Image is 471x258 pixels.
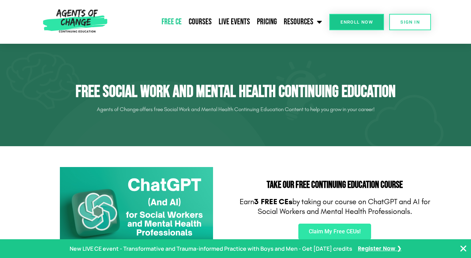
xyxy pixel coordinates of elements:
a: Enroll Now [329,14,384,30]
span: Claim My Free CEUs! [309,229,361,234]
a: Claim My Free CEUs! [298,224,371,240]
a: Register Now ❯ [358,244,401,254]
a: Live Events [215,13,253,31]
a: Free CE [158,13,185,31]
p: Agents of Change offers free Social Work and Mental Health Continuing Education Content to help y... [41,104,431,115]
p: Earn by taking our course on ChatGPT and AI for Social Workers and Mental Health Professionals. [239,197,431,217]
nav: Menu [110,13,325,31]
a: SIGN IN [389,14,431,30]
p: New LIVE CE event - Transformative and Trauma-informed Practice with Boys and Men - Get [DATE] cr... [70,244,352,254]
a: Courses [185,13,215,31]
h1: Free Social Work and Mental Health Continuing Education [41,82,431,102]
span: SIGN IN [400,20,420,24]
button: Close Banner [459,244,468,253]
a: Pricing [253,13,280,31]
span: Enroll Now [340,20,373,24]
b: 3 FREE CEs [254,197,292,206]
a: Resources [280,13,325,31]
h2: Take Our FREE Continuing Education Course [239,180,431,190]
